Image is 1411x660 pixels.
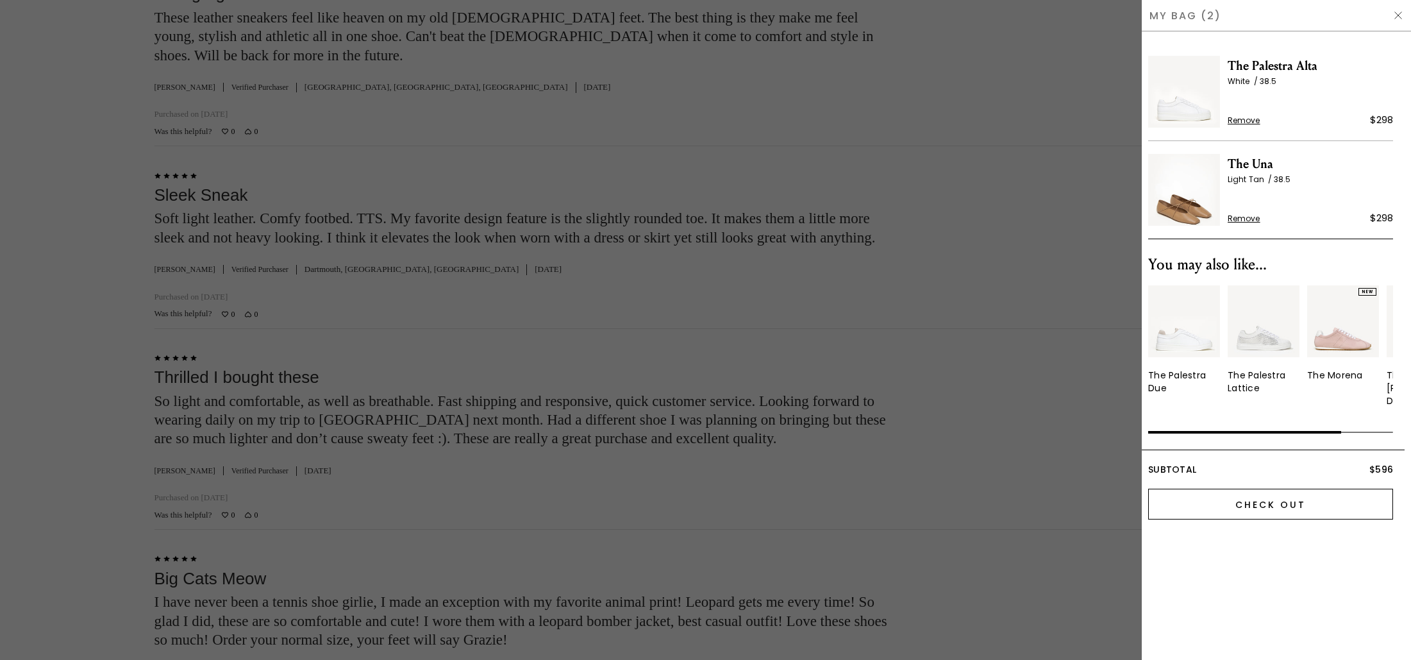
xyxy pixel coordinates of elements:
div: $298 [1370,210,1393,226]
div: NEW [1358,288,1376,296]
div: $298 [1370,112,1393,128]
input: Check Out [1148,489,1393,520]
img: Hide Drawer [1393,10,1403,21]
span: Remove [1228,115,1260,126]
div: 2 / 4 [1228,285,1299,407]
img: The Palestra Alta [1148,56,1220,128]
img: 7385130008635_01_Main_New_TheMorena_BallerinaPink_Suede_290x387_crop_center.jpg [1307,285,1379,357]
img: v_12192_01_Main_New_ThePalestra_WhiteAndSandstone_Leather_290x387_crop_center.jpg [1148,285,1220,357]
div: The Morena [1307,369,1363,382]
span: The Palestra Alta [1228,56,1393,76]
span: 38.5 [1274,174,1290,185]
span: Light Tan [1228,174,1274,185]
span: White [1228,76,1260,87]
div: The Palestra Lattice [1228,369,1299,394]
span: The Una [1228,154,1393,174]
span: Remove [1228,214,1260,224]
a: The Palestra Due [1148,285,1220,394]
div: The Palestra Due [1148,369,1220,394]
span: Subtotal [1148,463,1196,476]
div: 1 / 4 [1148,285,1220,407]
img: 7336352350267_01_Main_New_ThePalestraLattice_White_Leather_290x387_crop_center.jpg [1228,285,1299,357]
span: 38.5 [1260,76,1276,87]
a: The Palestra Lattice [1228,285,1299,394]
img: The Una [1148,154,1220,226]
a: NEWThe Morena [1307,285,1379,382]
span: $596 [1369,463,1393,476]
div: You may also like... [1148,255,1393,275]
